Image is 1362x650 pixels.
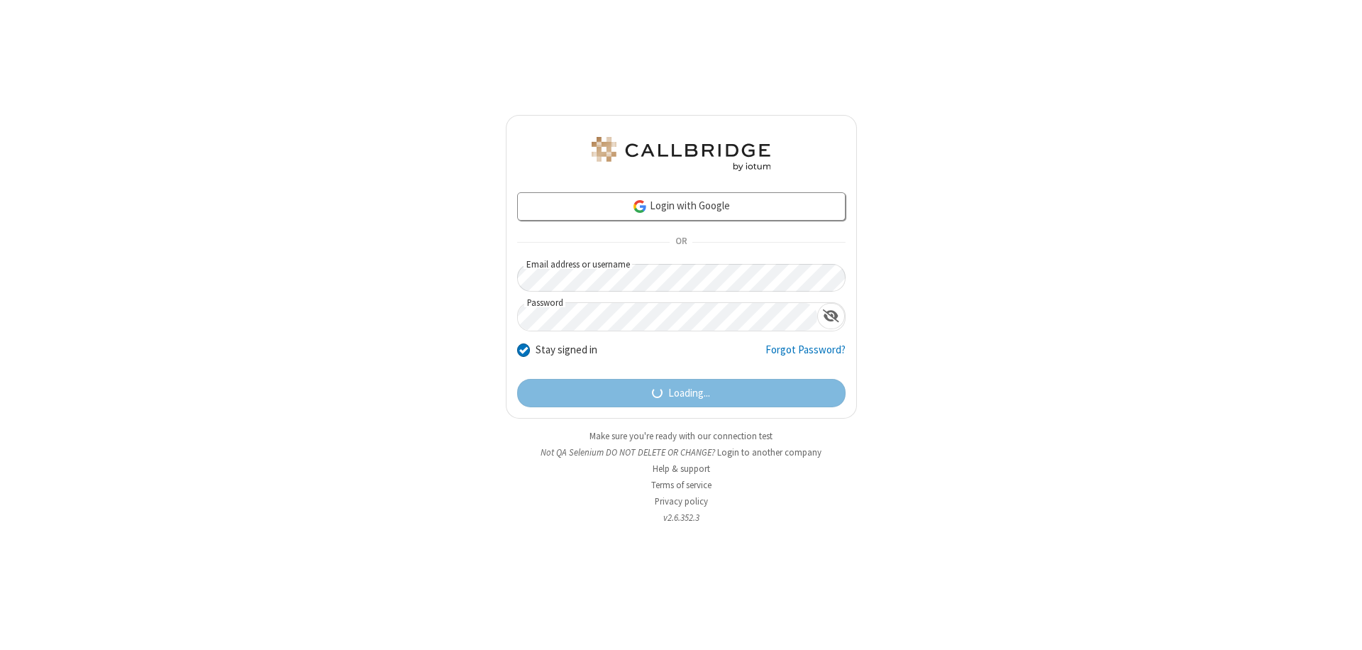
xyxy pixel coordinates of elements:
img: QA Selenium DO NOT DELETE OR CHANGE [589,137,773,171]
a: Privacy policy [655,495,708,507]
span: OR [670,233,692,253]
img: google-icon.png [632,199,648,214]
span: Loading... [668,385,710,402]
button: Loading... [517,379,846,407]
li: Not QA Selenium DO NOT DELETE OR CHANGE? [506,446,857,459]
a: Terms of service [651,479,712,491]
div: Show password [817,303,845,329]
iframe: Chat [1327,613,1351,640]
input: Password [518,303,817,331]
input: Email address or username [517,264,846,292]
label: Stay signed in [536,342,597,358]
a: Forgot Password? [765,342,846,369]
li: v2.6.352.3 [506,511,857,524]
button: Login to another company [717,446,821,459]
a: Make sure you're ready with our connection test [589,430,773,442]
a: Help & support [653,463,710,475]
a: Login with Google [517,192,846,221]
